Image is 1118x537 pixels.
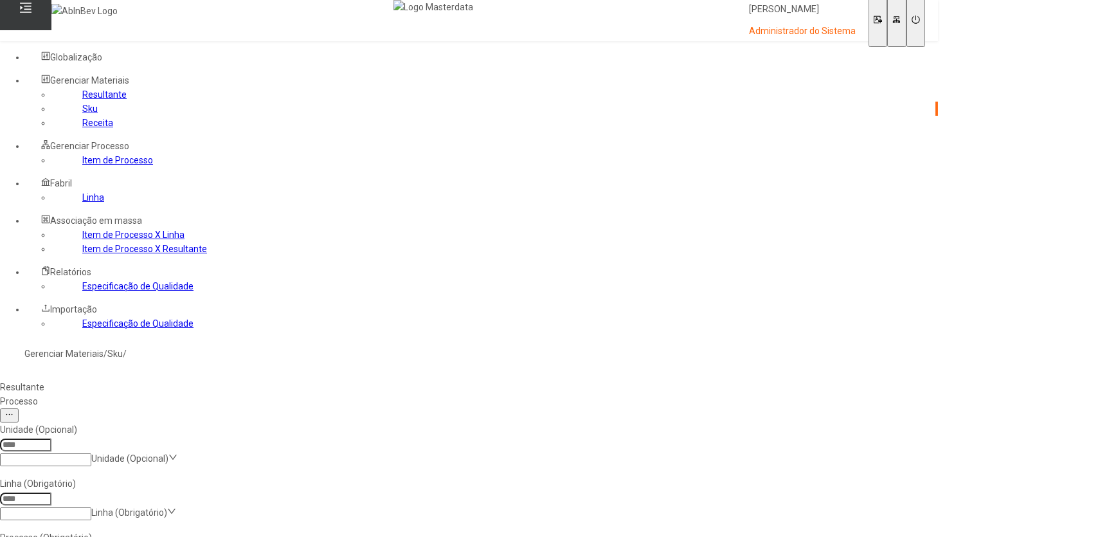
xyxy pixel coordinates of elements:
[749,25,856,38] p: Administrador do Sistema
[50,52,102,62] span: Globalização
[82,104,98,114] a: Sku
[123,349,127,359] nz-breadcrumb-separator: /
[50,141,129,151] span: Gerenciar Processo
[24,349,104,359] a: Gerenciar Materiais
[82,192,104,203] a: Linha
[82,89,127,100] a: Resultante
[91,453,168,464] nz-select-placeholder: Unidade (Opcional)
[51,4,118,18] img: AbInBev Logo
[82,281,194,291] a: Especificação de Qualidade
[82,155,153,165] a: Item de Processo
[91,507,167,518] nz-select-placeholder: Linha (Obrigatório)
[82,318,194,329] a: Especificação de Qualidade
[104,349,107,359] nz-breadcrumb-separator: /
[50,178,72,188] span: Fabril
[50,267,91,277] span: Relatórios
[82,244,207,254] a: Item de Processo X Resultante
[107,349,123,359] a: Sku
[749,3,856,16] p: [PERSON_NAME]
[50,215,142,226] span: Associação em massa
[50,75,129,86] span: Gerenciar Materiais
[82,230,185,240] a: Item de Processo X Linha
[50,304,97,314] span: Importação
[82,118,113,128] a: Receita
